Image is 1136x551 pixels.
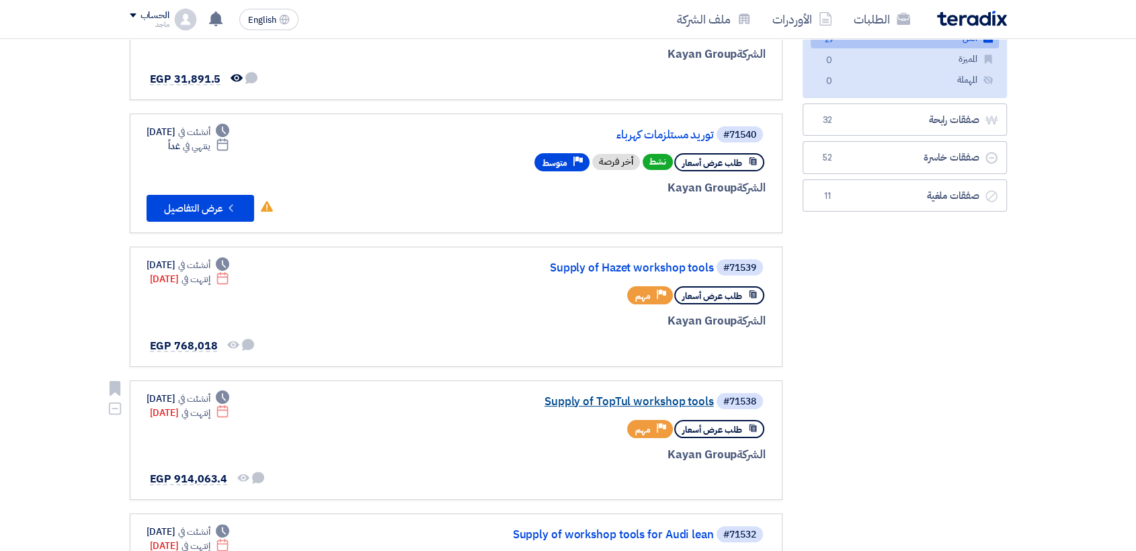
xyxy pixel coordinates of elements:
[140,10,169,22] div: الحساب
[178,525,210,539] span: أنشئت في
[150,471,228,487] span: EGP 914,063.4
[803,141,1007,174] a: صفقات خاسرة52
[803,103,1007,136] a: صفقات رابحة32
[682,290,742,302] span: طلب عرض أسعار
[178,125,210,139] span: أنشئت في
[168,139,229,153] div: غداً
[442,179,766,197] div: Kayan Group
[175,9,196,30] img: profile_test.png
[147,125,230,139] div: [DATE]
[178,258,210,272] span: أنشئت في
[737,179,766,196] span: الشركة
[147,258,230,272] div: [DATE]
[737,446,766,463] span: الشركة
[819,114,836,127] span: 32
[183,139,210,153] span: ينتهي في
[130,21,169,28] div: ماجد
[737,312,766,329] span: الشركة
[723,263,756,273] div: #71539
[445,396,714,408] a: Supply of TopTul workshop tools
[723,530,756,540] div: #71532
[150,71,221,87] span: EGP 31,891.5
[723,130,756,140] div: #71540
[803,179,1007,212] a: صفقات ملغية11
[762,3,843,35] a: الأوردرات
[819,151,836,165] span: 52
[937,11,1007,26] img: Teradix logo
[821,33,838,47] span: 29
[635,423,651,436] span: مهم
[178,392,210,406] span: أنشئت في
[442,46,766,63] div: Kayan Group
[442,446,766,464] div: Kayan Group
[682,423,742,436] span: طلب عرض أسعار
[248,15,276,25] span: English
[150,272,230,286] div: [DATE]
[442,312,766,330] div: Kayan Group
[150,406,230,420] div: [DATE]
[811,50,999,69] a: المميزة
[445,129,714,141] a: توريد مستلزمات كهرباء
[811,71,999,90] a: المهملة
[821,54,838,68] span: 0
[147,392,230,406] div: [DATE]
[821,75,838,89] span: 0
[635,290,651,302] span: مهم
[147,195,254,222] button: عرض التفاصيل
[643,154,673,170] span: نشط
[445,262,714,274] a: Supply of Hazet workshop tools
[181,272,210,286] span: إنتهت في
[150,338,218,354] span: EGP 768,018
[147,525,230,539] div: [DATE]
[239,9,298,30] button: English
[542,157,567,169] span: متوسط
[737,46,766,62] span: الشركة
[445,529,714,541] a: Supply of workshop tools for Audi lean
[723,397,756,407] div: #71538
[819,189,836,203] span: 11
[682,157,742,169] span: طلب عرض أسعار
[666,3,762,35] a: ملف الشركة
[592,154,640,170] div: أخر فرصة
[843,3,921,35] a: الطلبات
[181,406,210,420] span: إنتهت في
